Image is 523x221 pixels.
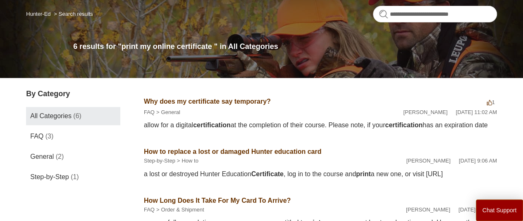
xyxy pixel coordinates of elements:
[193,121,231,129] em: certification
[26,11,52,17] li: Hunter-Ed
[487,99,495,105] span: 1
[403,108,447,117] li: [PERSON_NAME]
[52,11,93,17] li: Search results
[144,157,175,165] li: Step-by-Step
[26,107,120,125] a: All Categories (6)
[30,112,72,119] span: All Categories
[30,173,69,180] span: Step-by-Step
[144,169,497,179] div: a lost or destroyed Hunter Education , log in to the course and a new one, or visit [URL]
[56,153,64,160] span: (2)
[144,108,155,117] li: FAQ
[161,109,180,115] a: General
[30,153,54,160] span: General
[26,168,120,186] a: Step-by-Step (1)
[356,170,371,177] em: print
[26,148,120,166] a: General (2)
[73,112,81,119] span: (6)
[144,120,497,130] div: allow for a digital at the completion of their course. Please note, if your has an expiration date
[30,133,43,140] span: FAQ
[26,11,50,17] a: Hunter-Ed
[175,157,198,165] li: How to
[144,109,155,115] a: FAQ
[45,133,54,140] span: (3)
[385,121,423,129] em: certification
[459,158,497,164] time: 07/28/2022, 09:06
[144,197,291,204] a: How Long Does It Take For My Card To Arrive?
[26,88,120,100] h3: By Category
[181,158,198,164] a: How to
[144,98,271,105] a: Why does my certificate say temporary?
[373,6,497,22] input: Search
[161,206,204,213] a: Order & Shipment
[144,158,175,164] a: Step-by-Step
[71,173,79,180] span: (1)
[155,206,204,214] li: Order & Shipment
[144,206,155,214] li: FAQ
[406,206,450,214] li: [PERSON_NAME]
[155,108,180,117] li: General
[144,148,321,155] a: How to replace a lost or damaged Hunter education card
[456,109,497,115] time: 07/28/2022, 11:02
[26,127,120,146] a: FAQ (3)
[73,41,497,52] h1: 6 results for "print my online certificate " in All Categories
[459,206,497,213] time: 05/10/2024, 16:03
[144,206,155,213] a: FAQ
[251,170,284,177] em: Certificate
[406,157,451,165] li: [PERSON_NAME]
